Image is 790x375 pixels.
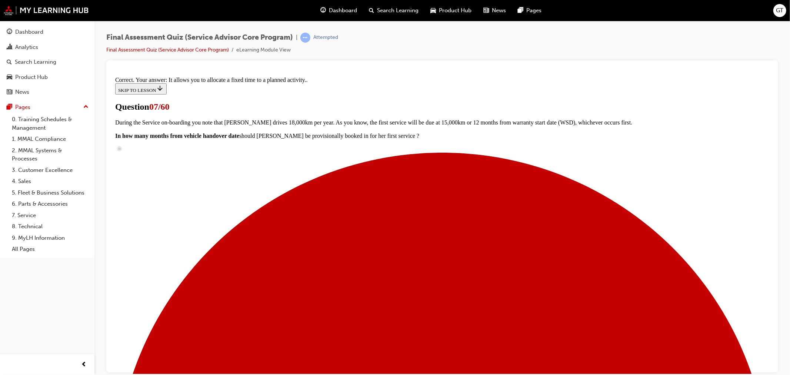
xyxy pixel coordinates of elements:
[15,103,30,112] div: Pages
[4,6,89,15] img: mmal
[15,73,48,82] div: Product Hub
[3,40,91,54] a: Analytics
[3,70,91,84] a: Product Hub
[6,14,51,19] span: SKIP TO LESSON
[3,85,91,99] a: News
[83,102,89,112] span: up-icon
[321,6,326,15] span: guage-icon
[9,176,91,187] a: 4. Sales
[776,6,784,15] span: GT
[315,3,363,18] a: guage-iconDashboard
[7,89,12,96] span: news-icon
[9,210,91,221] a: 7. Service
[425,3,478,18] a: car-iconProduct Hub
[300,33,310,43] span: learningRecordVerb_ATTEMPT-icon
[15,28,43,36] div: Dashboard
[478,3,512,18] a: news-iconNews
[3,55,91,69] a: Search Learning
[15,88,29,96] div: News
[7,74,12,81] span: car-icon
[9,221,91,232] a: 8. Technical
[3,10,54,21] button: SKIP TO LESSON
[3,24,91,100] button: DashboardAnalyticsSearch LearningProduct HubNews
[7,104,12,111] span: pages-icon
[9,133,91,145] a: 1. MMAL Compliance
[431,6,436,15] span: car-icon
[3,25,91,39] a: Dashboard
[7,44,12,51] span: chart-icon
[518,6,524,15] span: pages-icon
[329,6,357,15] span: Dashboard
[363,3,425,18] a: search-iconSearch Learning
[773,4,786,17] button: GT
[3,100,91,114] button: Pages
[377,6,419,15] span: Search Learning
[9,145,91,165] a: 2. MMAL Systems & Processes
[236,46,291,54] li: eLearning Module View
[9,243,91,255] a: All Pages
[296,33,297,42] span: |
[512,3,548,18] a: pages-iconPages
[106,33,293,42] span: Final Assessment Quiz (Service Advisor Core Program)
[7,29,12,36] span: guage-icon
[439,6,472,15] span: Product Hub
[9,187,91,199] a: 5. Fleet & Business Solutions
[9,165,91,176] a: 3. Customer Excellence
[527,6,542,15] span: Pages
[15,58,56,66] div: Search Learning
[106,47,229,53] a: Final Assessment Quiz (Service Advisor Core Program)
[15,43,38,52] div: Analytics
[7,59,12,66] span: search-icon
[9,114,91,133] a: 0. Training Schedules & Management
[484,6,489,15] span: news-icon
[492,6,506,15] span: News
[369,6,374,15] span: search-icon
[9,232,91,244] a: 9. MyLH Information
[3,3,657,10] div: Correct. Your answer: It allows you to allocate a fixed time to a planned activity..
[81,360,87,369] span: prev-icon
[313,34,338,41] div: Attempted
[9,198,91,210] a: 6. Parts & Accessories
